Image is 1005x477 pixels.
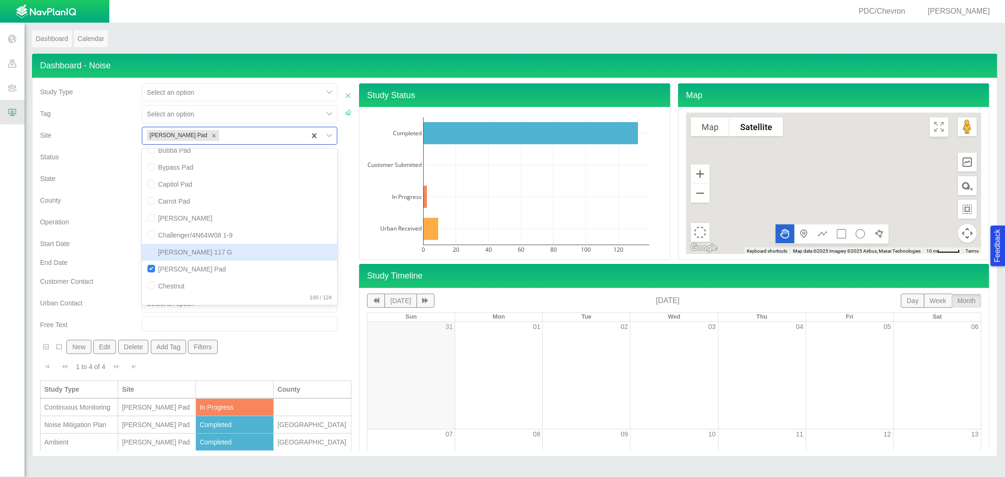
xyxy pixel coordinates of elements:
[883,323,891,330] a: 05
[958,176,977,195] button: Measure
[417,294,434,308] button: next
[668,313,680,320] span: Wed
[41,399,118,416] td: Continuous Monitoring
[930,117,948,136] button: Toggle Fullscreen in browser window
[952,294,981,308] button: month
[40,358,351,376] div: Pagination
[41,434,118,451] td: Ambient
[621,323,628,330] a: 02
[794,224,813,243] button: Add a marker
[965,248,979,254] a: Terms (opens in new tab)
[40,175,56,182] span: State
[958,224,977,243] button: Map camera controls
[93,340,116,354] button: Edit
[691,184,710,203] button: Zoom out
[44,385,114,394] div: Study Type
[971,430,979,438] a: 13
[656,296,679,304] span: [DATE]
[533,430,540,438] a: 08
[688,242,719,254] a: Open this area in Google Maps (opens a new window)
[200,403,270,412] div: In Progress
[142,159,337,176] div: Bypass Pad
[345,108,351,117] a: Clear Filters
[118,416,196,434] td: Chatfield Pad
[851,224,870,243] button: Draw a circle
[958,117,977,136] button: Drag Pegman onto the map to open Street View
[40,153,59,161] span: Status
[44,420,114,429] div: Noise Mitigation Plan
[445,323,453,330] a: 31
[923,247,963,254] button: Map Scale: 10 m per 44 pixels
[691,117,729,136] button: Show street map
[66,340,91,354] button: New
[278,385,347,394] div: County
[384,294,417,308] button: [DATE]
[44,437,114,447] div: Ambient
[40,321,67,329] span: Free Text
[40,278,93,285] span: Customer Contact
[274,416,351,434] td: Weld County
[40,240,70,247] span: Start Date
[118,340,149,354] button: Delete
[971,323,979,330] a: 06
[16,4,76,19] img: UrbanGroupSolutionsTheme$USG_Images$logo.png
[118,434,196,451] td: Chatfield Pad
[122,437,192,447] div: [PERSON_NAME] Pad
[359,83,670,107] h4: Study Status
[147,130,209,141] div: [PERSON_NAME] Pad
[796,323,803,330] a: 04
[40,110,51,117] span: Tag
[274,380,351,399] th: County
[142,142,337,159] div: Bubba Pad
[142,244,337,261] div: [PERSON_NAME] 117 G
[41,380,118,399] th: Study Type
[40,299,82,307] span: Urban Contact
[196,434,274,451] td: Completed
[776,224,794,243] button: Move the map
[72,362,109,375] div: 1 to 4 of 4
[958,200,977,219] button: Measure
[678,83,989,107] h4: Map
[345,91,351,100] a: Close Filters
[859,7,906,15] span: PDC/Chevron
[793,248,921,254] span: Map data ©2025 Imagery ©2025 Airbus, Maxar Technologies
[916,6,994,17] div: [PERSON_NAME]
[200,420,270,429] div: Completed
[688,242,719,254] img: Google
[142,261,337,278] div: [PERSON_NAME] Pad
[928,7,990,15] span: [PERSON_NAME]
[196,416,274,434] td: Completed
[32,54,997,78] h4: Dashboard - Noise
[41,416,118,434] td: Noise Mitigation Plan
[708,430,716,438] a: 10
[406,313,417,320] span: Sun
[32,30,72,47] a: Dashboard
[278,437,347,447] div: [GEOGRAPHIC_DATA]
[691,223,710,242] button: Select area
[747,248,787,255] button: Keyboard shortcuts
[142,278,337,295] div: Chestnut
[40,132,51,139] span: Site
[729,117,783,136] button: Show satellite imagery
[533,323,540,330] a: 01
[359,264,989,288] h4: Study Timeline
[813,224,832,243] button: Draw a multipoint line
[44,403,114,412] div: Continuous Monitoring
[621,430,628,438] a: 09
[933,313,942,320] span: Sat
[196,380,274,399] th: Status
[581,313,591,320] span: Tue
[151,340,187,354] button: Add Tag
[118,399,196,416] td: Chatfield Pad
[691,164,710,183] button: Zoom in
[188,340,218,354] button: Filters
[367,294,385,308] button: previous
[122,420,192,429] div: [PERSON_NAME] Pad
[40,88,73,96] span: Study Type
[118,380,196,399] th: Site
[832,224,851,243] button: Draw a rectangle
[493,313,505,320] span: Mon
[200,437,270,447] div: Completed
[274,434,351,451] td: Weld County
[901,294,924,308] button: day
